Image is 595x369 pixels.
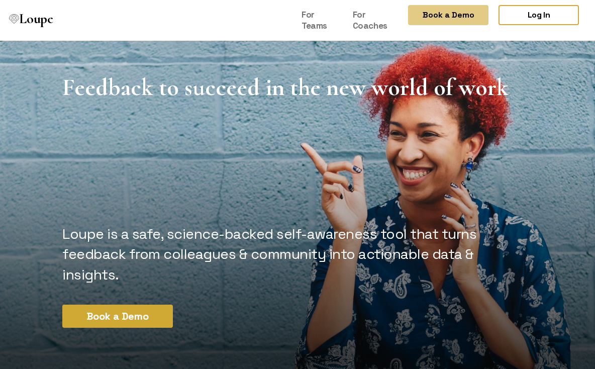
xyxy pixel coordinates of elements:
button: Book a Demo [62,305,173,328]
a: For Coaches [349,5,398,35]
a: Loupe [6,10,56,31]
button: Book a Demo [408,5,488,25]
img: Loupe Logo [9,14,19,24]
p: Loupe is a safe, science-backed self-awareness tool that turns feedback from colleagues & communi... [62,224,533,285]
h1: Feedback to succeed in the new world of work [62,73,533,102]
a: For Teams [297,5,339,35]
a: Log In [499,5,579,25]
